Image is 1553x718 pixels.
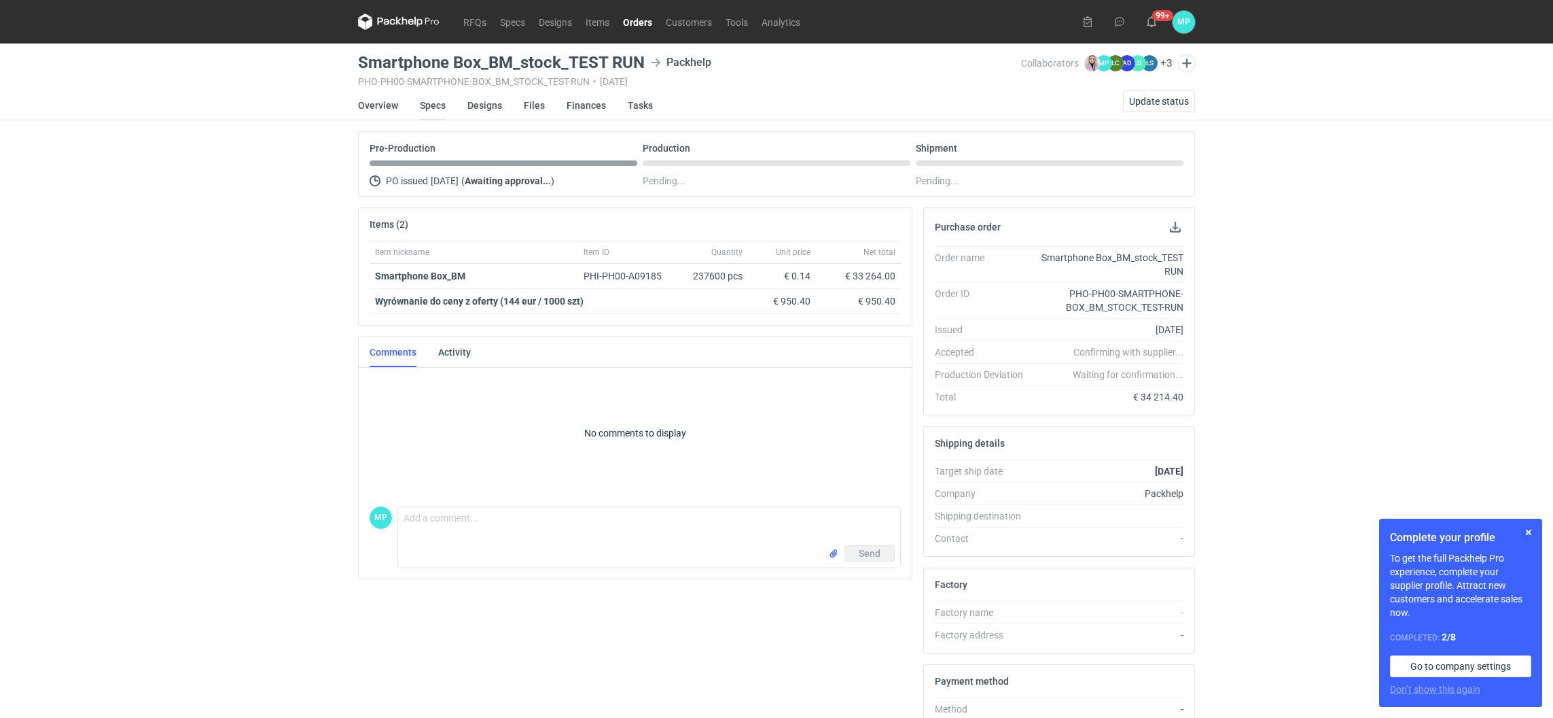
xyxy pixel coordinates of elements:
div: Smartphone Box_BM_stock_TEST RUN [1034,251,1183,278]
p: Shipment [916,143,957,154]
span: Item ID [584,247,609,258]
div: € 0.14 [753,269,810,283]
span: [DATE] [431,173,459,189]
div: Martyna Paroń [370,507,392,529]
span: Item nickname [375,247,429,258]
span: Quantity [711,247,743,258]
span: ) [551,175,554,186]
a: Files [524,90,545,120]
a: Customers [659,14,719,30]
div: Packhelp [1034,487,1183,500]
button: Don’t show this again [1390,683,1480,696]
button: Edit collaborators [1178,54,1196,72]
div: Order name [935,251,1034,278]
p: No comments to display [370,365,901,501]
a: Tasks [628,90,653,120]
div: Pending... [916,173,1183,189]
strong: Awaiting approval... [465,175,551,186]
h3: Smartphone Box_BM_stock_TEST RUN [358,54,645,71]
div: Factory name [935,606,1034,619]
button: 99+ [1141,11,1162,33]
strong: Wyrównanie do ceny z oferty (144 eur / 1000 szt) [375,296,584,307]
button: Download PO [1167,219,1183,235]
a: Designs [467,90,502,120]
div: Shipping destination [935,509,1034,523]
a: Specs [493,14,532,30]
div: Packhelp [650,54,711,71]
h2: Items (2) [370,219,408,230]
a: Overview [358,90,398,120]
a: Go to company settings [1390,655,1531,677]
div: € 33 264.00 [821,269,895,283]
div: € 34 214.40 [1034,390,1183,404]
div: € 950.40 [821,294,895,308]
a: Comments [370,337,416,367]
span: Unit price [776,247,810,258]
div: Completed: [1390,630,1531,645]
button: Skip for now [1520,524,1537,541]
div: Target ship date [935,464,1034,478]
figcaption: AD [1119,55,1135,71]
span: ( [461,175,465,186]
h2: Factory [935,579,967,590]
div: Factory address [935,628,1034,642]
a: RFQs [457,14,493,30]
p: To get the full Packhelp Pro experience, complete your supplier profile. Attract new customers an... [1390,551,1531,619]
div: Method [935,702,1034,716]
span: Net total [863,247,895,258]
span: Update status [1129,97,1189,106]
div: PHO-PH00-SMARTPHONE-BOX_BM_STOCK_TEST-RUN [1034,287,1183,314]
div: Contact [935,532,1034,545]
div: Company [935,487,1034,500]
div: Order ID [935,287,1034,314]
div: Issued [935,323,1034,337]
span: Send [859,549,880,558]
div: PHO-PH00-SMARTPHONE-BOX_BM_STOCK_TEST-RUN [DATE] [358,76,1021,87]
p: Production [643,143,690,154]
button: MP [1173,11,1195,33]
div: - [1034,532,1183,545]
p: Pre-Production [370,143,435,154]
figcaption: ŁC [1107,55,1124,71]
a: Tools [719,14,755,30]
div: - [1034,628,1183,642]
div: [DATE] [1034,323,1183,337]
h2: Payment method [935,676,1009,687]
div: - [1034,702,1183,716]
a: Specs [420,90,446,120]
h2: Purchase order [935,222,1001,233]
figcaption: ŁD [1130,55,1146,71]
em: Waiting for confirmation... [1073,368,1183,381]
h1: Complete your profile [1390,530,1531,546]
a: Activity [438,337,471,367]
div: PHI-PH00-A09185 [584,269,675,283]
figcaption: ŁS [1141,55,1158,71]
div: - [1034,606,1183,619]
button: Send [844,545,895,562]
span: • [593,76,596,87]
div: Martyna Paroń [1173,11,1195,33]
a: Analytics [755,14,807,30]
img: Klaudia Wiśniewska [1084,55,1101,71]
button: +3 [1160,57,1173,69]
div: Production Deviation [935,368,1034,381]
a: Designs [532,14,579,30]
span: Pending... [643,173,685,189]
div: € 950.40 [753,294,810,308]
div: Total [935,390,1034,404]
div: Accepted [935,345,1034,359]
h2: Shipping details [935,438,1005,449]
strong: 2 / 8 [1442,632,1456,643]
figcaption: MP [1096,55,1112,71]
div: 237600 pcs [680,264,748,289]
a: Finances [567,90,606,120]
a: Items [579,14,616,30]
a: Smartphone Box_BM [375,271,465,281]
strong: [DATE] [1155,466,1183,477]
svg: Packhelp Pro [358,14,440,30]
em: Confirming with supplier... [1073,347,1183,358]
span: Collaborators [1021,58,1079,69]
figcaption: MP [370,507,392,529]
div: PO issued [370,173,637,189]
